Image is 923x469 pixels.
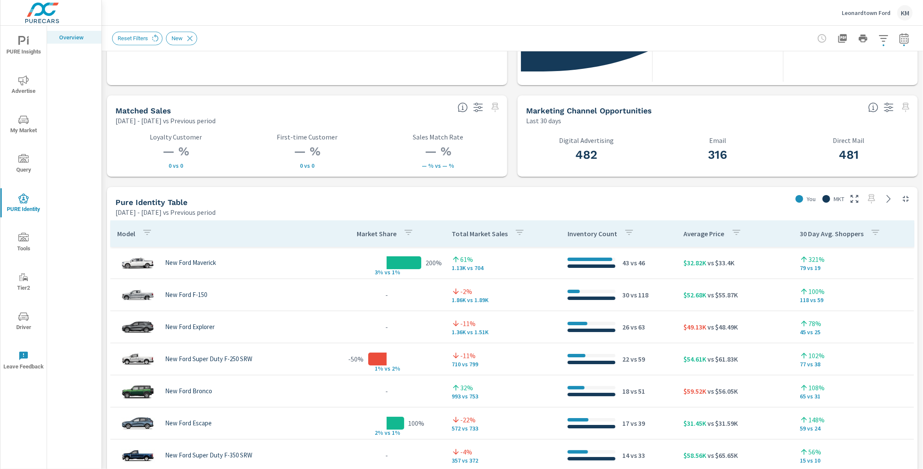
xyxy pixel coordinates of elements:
[452,425,554,432] p: 572 vs 733
[452,457,554,464] p: 357 vs 372
[788,137,909,144] p: Direct Mail
[247,133,368,141] p: First-time Customer
[622,450,629,460] p: 14
[452,329,554,335] p: 1,355 vs 1,514
[452,229,508,238] p: Total Market Sales
[115,106,171,115] h5: Matched Sales
[365,365,388,373] p: 1% v
[808,383,825,393] p: 108%
[165,323,215,331] p: New Ford Explorer
[897,5,913,21] div: KM
[684,229,725,238] p: Average Price
[59,33,95,42] p: Overview
[458,102,468,113] span: Loyalty: Matches that have purchased from the dealership before and purchased within the timefram...
[526,106,652,115] h5: Marketing Channel Opportunities
[3,272,44,293] span: Tier2
[834,195,844,203] p: MKT
[378,144,499,159] h3: — %
[460,415,476,425] p: -22%
[349,354,364,364] p: -50%
[629,258,645,268] p: vs 46
[3,351,44,372] span: Leave Feedback
[121,410,155,436] img: glamour
[800,457,907,464] p: 15 vs 10
[115,198,187,207] h5: Pure Identity Table
[247,144,368,159] h3: — %
[808,286,825,297] p: 100%
[707,258,735,268] p: vs $33.4K
[121,314,155,340] img: glamour
[460,447,472,457] p: -4%
[622,418,629,428] p: 17
[378,133,499,141] p: Sales Match Rate
[526,116,561,126] p: Last 30 days
[452,297,554,303] p: 1,857 vs 1,886
[684,450,707,460] p: $58.56K
[3,115,44,136] span: My Market
[117,229,135,238] p: Model
[115,116,216,126] p: [DATE] - [DATE] vs Previous period
[112,32,163,45] div: Reset Filters
[247,162,368,169] p: 0 vs 0
[460,286,472,297] p: -2%
[808,254,825,264] p: 321%
[899,101,913,114] span: Select a preset date range to save this widget
[3,312,44,332] span: Driver
[622,290,629,300] p: 30
[166,35,188,42] span: New
[707,450,738,460] p: vs $65.65K
[684,354,707,364] p: $54.61K
[899,192,913,206] button: Minimize Widget
[165,451,252,459] p: New Ford Super Duty F-350 SRW
[388,269,408,276] p: s 1%
[121,282,155,308] img: glamour
[526,148,647,162] h3: 482
[460,383,473,393] p: 32%
[121,346,155,372] img: glamour
[121,378,155,404] img: glamour
[115,144,237,159] h3: — %
[800,393,907,400] p: 65 vs 31
[807,195,816,203] p: You
[488,101,502,114] span: Select a preset date range to save this widget
[385,386,388,396] p: -
[657,148,778,162] h3: 316
[115,133,237,141] p: Loyalty Customer
[365,429,388,437] p: 2% v
[800,264,907,271] p: 79 vs 19
[808,350,825,361] p: 102%
[842,9,890,17] p: Leonardtown Ford
[115,162,237,169] p: 0 vs 0
[460,254,473,264] p: 61%
[378,162,499,169] p: — % vs — %
[629,418,645,428] p: vs 39
[707,386,738,396] p: vs $56.05K
[452,264,554,271] p: 1,130 vs 704
[622,258,629,268] p: 43
[684,290,707,300] p: $52.68K
[165,259,216,267] p: New Ford Maverick
[622,386,629,396] p: 18
[3,193,44,214] span: PURE Identity
[800,229,864,238] p: 30 Day Avg. Shoppers
[3,75,44,96] span: Advertise
[3,154,44,175] span: Query
[121,442,155,468] img: glamour
[629,322,645,332] p: vs 63
[896,30,913,47] button: Select Date Range
[684,258,707,268] p: $32.82K
[800,361,907,368] p: 77 vs 38
[526,137,647,144] p: Digital Advertising
[622,322,629,332] p: 26
[865,192,879,206] span: Select a preset date range to save this widget
[707,290,738,300] p: vs $55.87K
[707,354,738,364] p: vs $61.83K
[165,387,212,395] p: New Ford Bronco
[3,36,44,57] span: PURE Insights
[684,386,707,396] p: $59.52K
[568,229,617,238] p: Inventory Count
[165,419,212,427] p: New Ford Escape
[684,418,707,428] p: $31.45K
[629,450,645,460] p: vs 33
[868,102,879,113] span: Matched shoppers that can be exported to each channel type. This is targetable traffic.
